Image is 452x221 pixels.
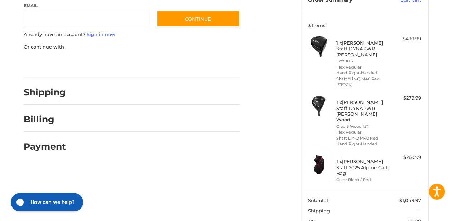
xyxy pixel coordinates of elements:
div: $499.99 [393,35,421,42]
span: -- [418,208,421,214]
li: Flex Regular [336,129,391,135]
h3: 3 Items [308,22,421,28]
li: Flex Regular [336,64,391,70]
iframe: PayPal-paylater [82,57,136,70]
p: Or continue with [24,44,240,51]
li: Hand Right-Handed [336,70,391,76]
h2: Payment [24,141,66,152]
h4: 1 x [PERSON_NAME] Staff DYNAPWR [PERSON_NAME] Wood [336,99,391,122]
iframe: Gorgias live chat messenger [7,190,85,214]
li: Shaft *Lin-Q M40 Red (STOCK) [336,76,391,88]
div: $279.99 [393,95,421,102]
h2: Shipping [24,87,66,98]
span: $1,049.97 [399,197,421,203]
iframe: PayPal-venmo [143,57,196,70]
h4: 1 x [PERSON_NAME] Staff 2025 Alpine Cart Bag [336,159,391,176]
div: $269.99 [393,154,421,161]
a: Sign in now [87,31,115,37]
iframe: PayPal-paypal [21,57,75,70]
h2: Billing [24,114,66,125]
button: Continue [157,11,240,27]
li: Loft 10.5 [336,58,391,64]
li: Hand Right-Handed [336,141,391,147]
p: Already have an account? [24,31,240,38]
span: Subtotal [308,197,328,203]
h4: 1 x [PERSON_NAME] Staff DYNAPWR [PERSON_NAME] [336,40,391,57]
li: Shaft Lin-Q M40 Red [336,135,391,141]
span: Shipping [308,208,330,214]
li: Club 3 Wood 15° [336,124,391,130]
li: Color Black / Red [336,177,391,183]
label: Email [24,2,150,9]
